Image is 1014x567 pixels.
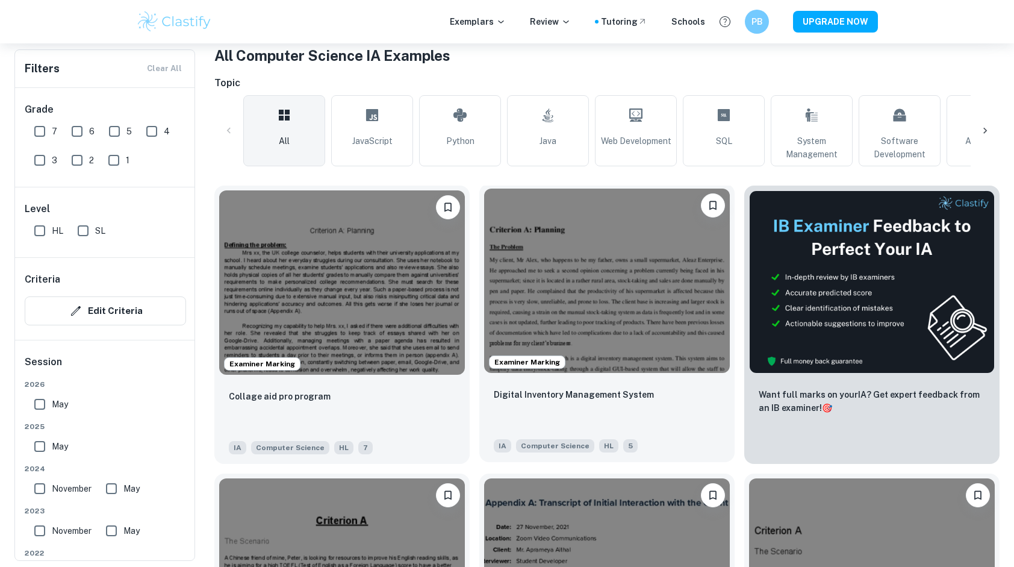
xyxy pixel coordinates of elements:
span: 2024 [25,463,186,474]
button: Bookmark [436,483,460,507]
span: 2026 [25,379,186,390]
button: Edit Criteria [25,296,186,325]
button: UPGRADE NOW [793,11,878,33]
span: 1 [126,154,129,167]
button: Bookmark [966,483,990,507]
span: IA [229,441,246,454]
span: Computer Science [251,441,329,454]
button: PB [745,10,769,34]
span: 🎯 [822,403,832,413]
span: HL [52,224,63,237]
h6: Topic [214,76,1000,90]
span: HL [599,439,618,453]
span: Python [446,134,474,148]
span: 5 [623,439,638,453]
p: Want full marks on your IA ? Get expert feedback from an IB examiner! [759,388,985,415]
p: Digital Inventory Management System [494,388,654,401]
p: Exemplars [450,15,506,28]
span: Web Development [601,134,671,148]
span: 6 [89,125,95,138]
span: May [52,440,68,453]
span: Computer Science [516,439,594,453]
img: Computer Science IA example thumbnail: Digital Inventory Management System [484,189,730,373]
button: Help and Feedback [715,11,735,32]
span: 5 [126,125,132,138]
button: Bookmark [436,195,460,219]
h6: Session [25,355,186,379]
span: 3 [52,154,57,167]
span: 7 [52,125,57,138]
span: Examiner Marking [490,357,565,368]
span: 2023 [25,506,186,516]
h1: All Computer Science IA Examples [214,45,1000,66]
span: SL [95,224,105,237]
span: 4 [164,125,170,138]
span: SQL [716,134,732,148]
span: Java [540,134,556,148]
span: 2025 [25,421,186,432]
a: Schools [671,15,705,28]
span: May [123,524,140,537]
span: November [52,482,92,495]
button: Bookmark [701,193,725,218]
span: 2022 [25,548,186,559]
span: JavaScript [352,134,393,148]
p: Collage aid pro program [229,390,331,403]
h6: PB [750,15,764,28]
span: Software Development [864,134,935,161]
h6: Criteria [25,272,60,287]
img: Computer Science IA example thumbnail: Collage aid pro program [219,190,465,375]
span: 7 [358,441,373,454]
span: May [123,482,140,495]
span: IA [494,439,511,453]
h6: Grade [25,102,186,117]
a: Tutoring [601,15,647,28]
img: Thumbnail [749,190,995,374]
img: Clastify logo [136,10,213,34]
h6: Level [25,202,186,216]
span: November [52,524,92,537]
p: Review [530,15,571,28]
span: System Management [776,134,847,161]
h6: Filters [25,60,60,77]
span: May [52,398,68,411]
button: Bookmark [701,483,725,507]
a: ThumbnailWant full marks on yourIA? Get expert feedback from an IB examiner! [744,186,1000,464]
span: Examiner Marking [225,359,300,369]
span: HL [334,441,353,454]
span: 2 [89,154,94,167]
a: Examiner MarkingBookmarkCollage aid pro programIAComputer ScienceHL7 [214,186,470,464]
span: All [279,134,290,148]
a: Examiner MarkingBookmarkDigital Inventory Management SystemIAComputer ScienceHL5 [479,186,735,464]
